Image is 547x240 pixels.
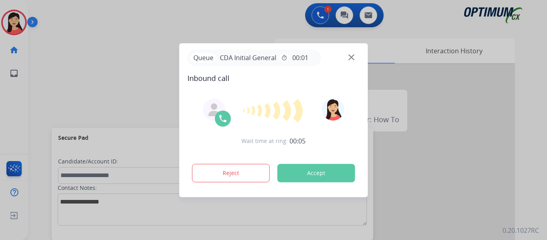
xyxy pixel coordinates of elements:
span: 00:01 [292,53,308,63]
span: Inbound call [187,73,360,84]
span: CDA Initial General [217,53,280,63]
span: 00:05 [290,136,306,146]
span: Wait time at ring: [241,137,288,145]
button: Accept [278,164,355,182]
mat-icon: timer [281,54,288,61]
p: Queue [191,53,217,63]
p: 0.20.1027RC [503,226,539,235]
img: close-button [348,54,354,60]
button: Reject [192,164,270,182]
img: call-icon [218,114,228,123]
img: avatar [322,98,344,121]
img: agent-avatar [208,103,221,116]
